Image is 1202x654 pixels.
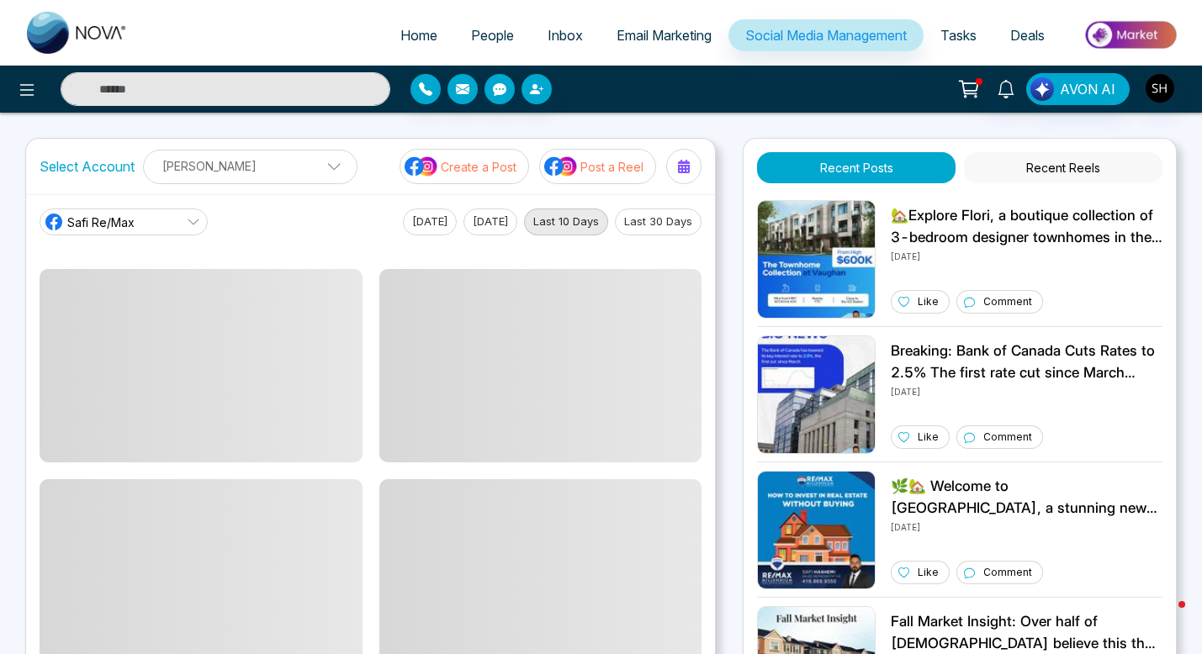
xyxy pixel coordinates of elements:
a: Email Marketing [600,19,728,51]
button: social-media-iconCreate a Post [400,149,529,184]
label: Select Account [40,156,135,177]
button: Recent Posts [757,152,956,183]
p: [PERSON_NAME] [154,152,347,180]
p: Breaking: Bank of Canada Cuts Rates to 2.5% The first rate cut since March signals a shift as inf... [891,340,1162,383]
span: Email Marketing [617,27,712,44]
span: Tasks [940,27,977,44]
button: [DATE] [463,208,517,235]
p: [DATE] [891,248,1162,263]
p: Comment [983,430,1032,445]
img: Unable to load img. [757,200,876,319]
p: 🏡Explore Flori, a boutique collection of 3-bedroom designer townhomes in the heart of [GEOGRAPHIC... [891,205,1162,248]
a: Social Media Management [728,19,924,51]
span: Deals [1010,27,1045,44]
p: Comment [983,565,1032,580]
img: Unable to load img. [757,471,876,589]
span: Safi Re/Max [67,214,135,231]
p: 🌿🏡 Welcome to [GEOGRAPHIC_DATA], a stunning new community of Freehold Townhomes in [GEOGRAPHIC_DA... [891,476,1162,519]
p: Post a Reel [580,158,643,176]
button: Recent Reels [964,152,1162,183]
p: Like [918,565,939,580]
button: Last 10 Days [524,208,608,235]
img: Unable to load img. [757,335,876,454]
a: People [454,19,531,51]
p: [DATE] [891,383,1162,398]
span: AVON AI [1060,79,1115,99]
img: Lead Flow [1030,77,1054,101]
img: Market-place.gif [1070,16,1192,54]
p: Like [918,430,939,445]
p: Fall Market Insight: Over half of [DEMOGRAPHIC_DATA] believe this the right time to buy a home. 📈... [891,611,1162,654]
a: Deals [993,19,1062,51]
span: Social Media Management [745,27,907,44]
p: [DATE] [891,519,1162,534]
img: social-media-icon [544,156,578,177]
span: People [471,27,514,44]
iframe: Intercom live chat [1145,597,1185,637]
button: social-media-iconPost a Reel [539,149,656,184]
button: AVON AI [1026,73,1130,105]
span: Home [400,27,437,44]
a: Home [384,19,454,51]
a: Tasks [924,19,993,51]
img: social-media-icon [405,156,438,177]
img: User Avatar [1146,74,1174,103]
p: Comment [983,294,1032,309]
img: Nova CRM Logo [27,12,128,54]
p: Like [918,294,939,309]
button: Last 30 Days [615,208,702,235]
p: Create a Post [441,158,516,176]
button: [DATE] [403,208,457,235]
a: Inbox [531,19,600,51]
span: Inbox [548,27,583,44]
